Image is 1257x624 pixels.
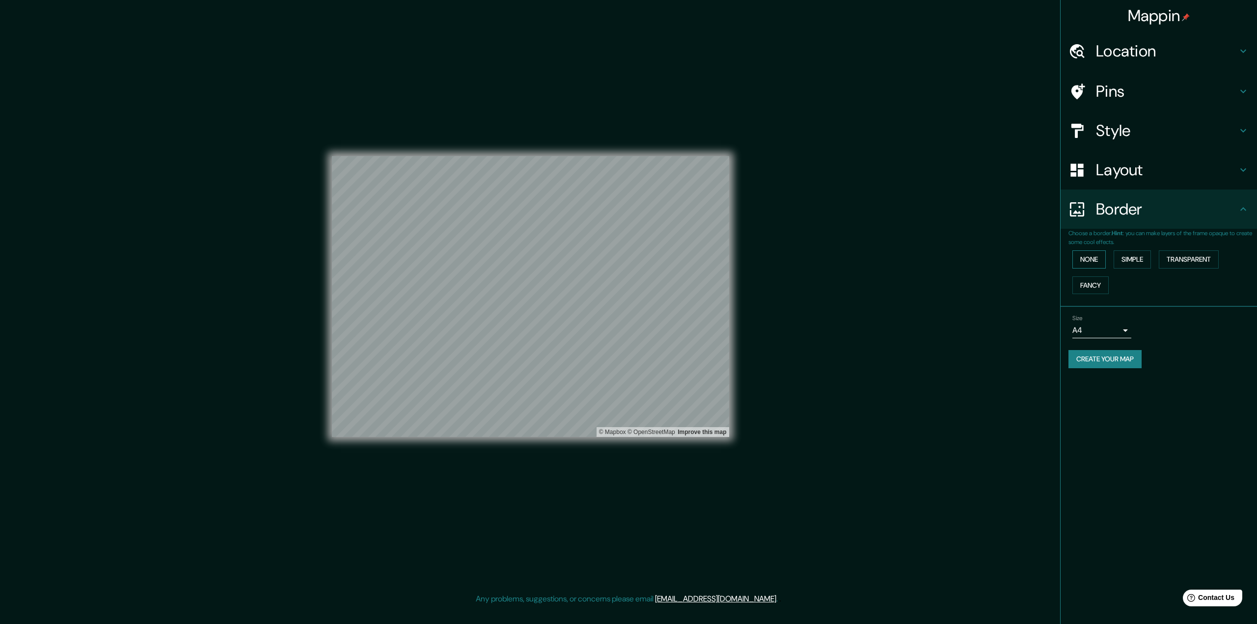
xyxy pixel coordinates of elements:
h4: Layout [1096,160,1237,180]
button: None [1072,250,1106,269]
p: Any problems, suggestions, or concerns please email . [476,593,778,605]
h4: Pins [1096,81,1237,101]
a: Mapbox [599,429,626,435]
iframe: Help widget launcher [1170,586,1246,613]
button: Transparent [1159,250,1219,269]
div: . [779,593,781,605]
div: . [778,593,779,605]
a: OpenStreetMap [628,429,675,435]
a: [EMAIL_ADDRESS][DOMAIN_NAME] [655,594,776,604]
h4: Mappin [1128,6,1190,26]
button: Fancy [1072,276,1109,295]
h4: Style [1096,121,1237,140]
b: Hint [1112,229,1123,237]
label: Size [1072,314,1083,323]
div: Style [1061,111,1257,150]
button: Simple [1114,250,1151,269]
h4: Location [1096,41,1237,61]
div: Location [1061,31,1257,71]
div: Layout [1061,150,1257,190]
p: Choose a border. : you can make layers of the frame opaque to create some cool effects. [1068,229,1257,246]
a: Map feedback [678,429,726,435]
canvas: Map [332,156,729,437]
div: Pins [1061,72,1257,111]
img: pin-icon.png [1182,13,1190,21]
h4: Border [1096,199,1237,219]
div: A4 [1072,323,1131,338]
button: Create your map [1068,350,1142,368]
div: Border [1061,190,1257,229]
